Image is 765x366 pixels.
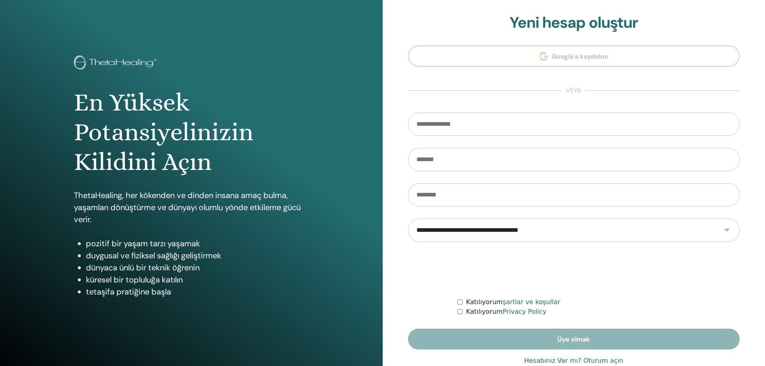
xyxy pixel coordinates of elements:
a: Privacy Policy [503,308,547,315]
li: tetaşifa pratiğine başla [86,286,309,298]
h1: En Yüksek Potansiyelinizin Kilidini Açın [74,88,309,177]
li: duygusal ve fiziksel sağlığı geliştirmek [86,249,309,262]
p: ThetaHealing, her kökenden ve dinden insana amaç bulma, yaşamları dönüştürme ve dünyayı olumlu yö... [74,189,309,225]
a: şartlar ve koşullar [503,298,561,306]
h2: Yeni hesap oluştur [408,14,740,32]
label: Katılıyorum [466,307,546,317]
li: pozitif bir yaşam tarzı yaşamak [86,237,309,249]
li: dünyaca ünlü bir teknik öğrenin [86,262,309,274]
label: Katılıyorum [466,297,560,307]
iframe: reCAPTCHA [513,254,635,285]
span: veya [562,86,585,96]
a: Hesabınız Var mı? Oturum açın [524,356,623,366]
li: küresel bir topluluğa katılın [86,274,309,286]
